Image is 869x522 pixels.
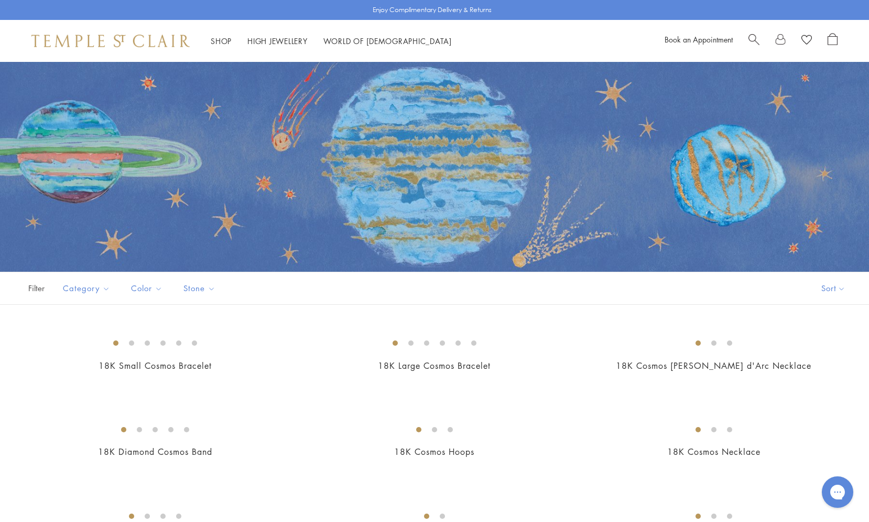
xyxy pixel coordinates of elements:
[748,33,759,49] a: Search
[211,35,452,48] nav: Main navigation
[323,36,452,46] a: World of [DEMOGRAPHIC_DATA]World of [DEMOGRAPHIC_DATA]
[828,33,838,49] a: Open Shopping Bag
[247,36,308,46] a: High JewelleryHigh Jewellery
[394,446,474,457] a: 18K Cosmos Hoops
[373,5,492,15] p: Enjoy Complimentary Delivery & Returns
[99,360,212,371] a: 18K Small Cosmos Bracelet
[126,282,170,295] span: Color
[798,272,869,304] button: Show sort by
[55,276,118,300] button: Category
[98,446,212,457] a: 18K Diamond Cosmos Band
[667,446,761,457] a: 18K Cosmos Necklace
[817,473,859,512] iframe: Gorgias live chat messenger
[665,34,733,45] a: Book an Appointment
[378,360,491,371] a: 18K Large Cosmos Bracelet
[616,360,811,371] a: 18K Cosmos [PERSON_NAME] d'Arc Necklace
[211,36,232,46] a: ShopShop
[31,35,190,47] img: Temple St. Clair
[801,33,812,49] a: View Wishlist
[58,282,118,295] span: Category
[123,276,170,300] button: Color
[176,276,223,300] button: Stone
[178,282,223,295] span: Stone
